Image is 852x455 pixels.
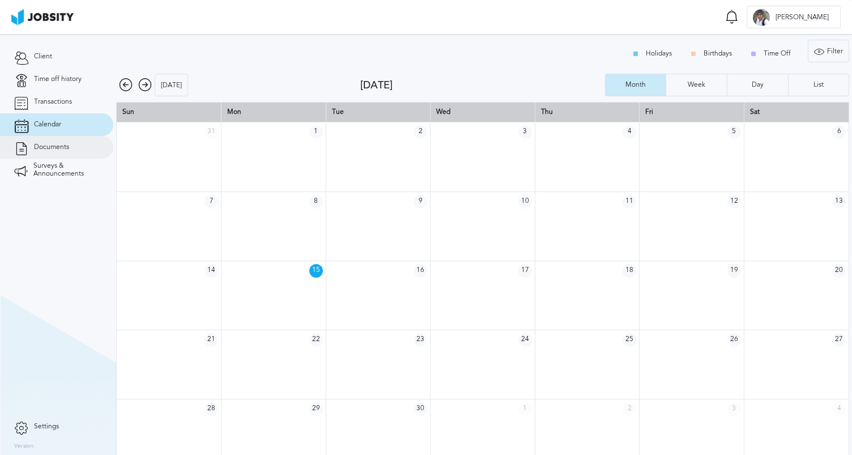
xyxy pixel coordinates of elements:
[155,74,188,97] div: [DATE]
[645,108,653,116] span: Fri
[541,108,553,116] span: Thu
[832,333,846,347] span: 27
[205,402,218,416] span: 28
[34,423,59,431] span: Settings
[620,81,651,89] div: Month
[205,264,218,278] span: 14
[750,108,760,116] span: Sat
[309,402,323,416] span: 29
[808,40,849,63] div: Filter
[11,9,74,25] img: ab4bad089aa723f57921c736e9817d99.png
[34,143,69,151] span: Documents
[414,333,427,347] span: 23
[34,53,52,61] span: Client
[205,125,218,139] span: 31
[205,333,218,347] span: 21
[309,125,323,139] span: 1
[518,402,532,416] span: 1
[309,333,323,347] span: 22
[309,264,323,278] span: 15
[832,402,846,416] span: 4
[832,264,846,278] span: 20
[770,14,834,22] span: [PERSON_NAME]
[746,81,769,89] div: Day
[727,402,741,416] span: 3
[623,264,636,278] span: 18
[34,121,61,129] span: Calendar
[518,264,532,278] span: 17
[414,125,427,139] span: 2
[682,81,711,89] div: Week
[122,108,134,116] span: Sun
[33,162,99,178] span: Surveys & Announcements
[666,74,727,96] button: Week
[360,79,604,91] div: [DATE]
[605,74,666,96] button: Month
[34,75,82,83] span: Time off history
[518,195,532,209] span: 10
[518,333,532,347] span: 24
[727,264,741,278] span: 19
[808,40,849,62] button: Filter
[518,125,532,139] span: 3
[808,81,829,89] div: List
[727,195,741,209] span: 12
[205,195,218,209] span: 7
[623,125,636,139] span: 4
[727,74,788,96] button: Day
[623,333,636,347] span: 25
[414,195,427,209] span: 9
[34,98,72,106] span: Transactions
[727,125,741,139] span: 5
[332,108,344,116] span: Tue
[727,333,741,347] span: 26
[747,6,841,28] button: E[PERSON_NAME]
[436,108,450,116] span: Wed
[623,195,636,209] span: 11
[832,125,846,139] span: 6
[414,264,427,278] span: 16
[309,195,323,209] span: 8
[155,74,188,96] button: [DATE]
[414,402,427,416] span: 30
[788,74,849,96] button: List
[623,402,636,416] span: 2
[753,9,770,26] div: E
[227,108,241,116] span: Mon
[832,195,846,209] span: 13
[14,443,35,450] label: Version:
